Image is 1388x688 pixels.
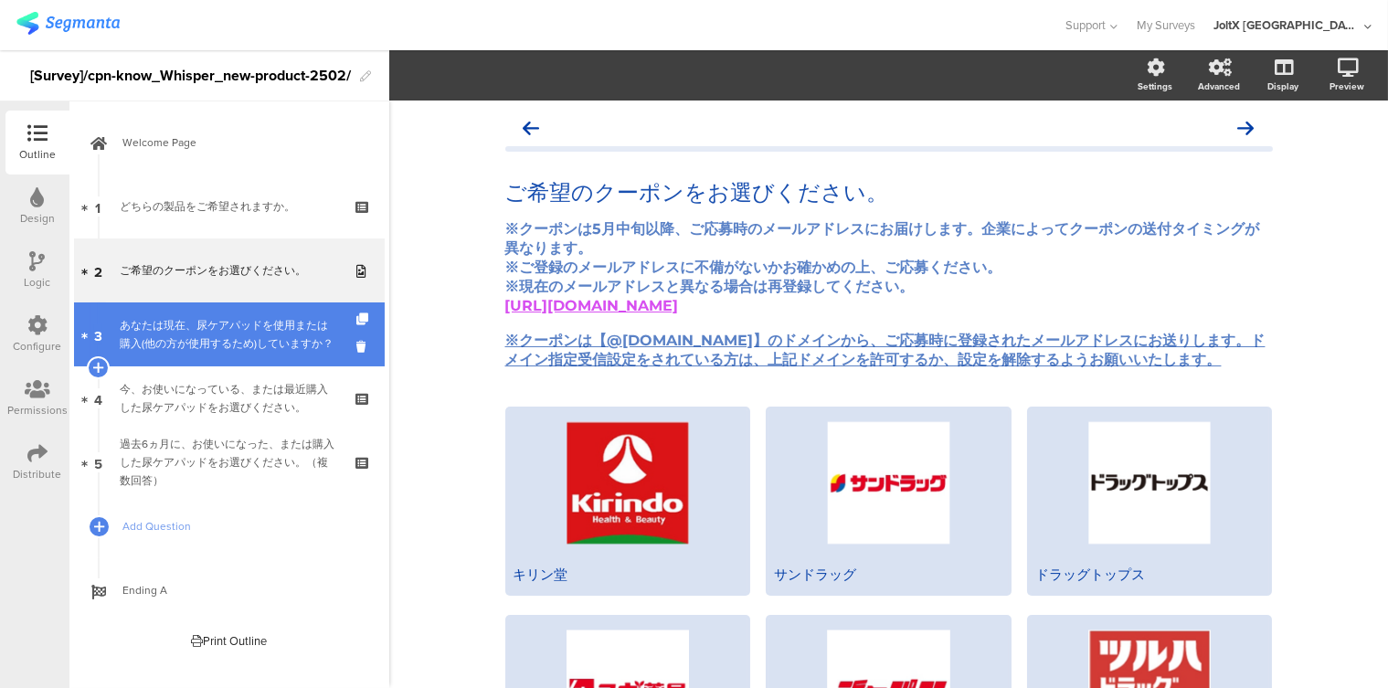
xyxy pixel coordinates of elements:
span: 3 [94,324,102,344]
a: [URL][DOMAIN_NAME] [505,297,679,314]
span: Welcome Page [122,133,356,152]
u: ※クーポンは【@[DOMAIN_NAME]】のドメインから、ご応募時に登録されたメールアドレスにお送りします。ドメイン指定受信設定をされている方は、上記ドメインを許可するか、設定を解除するようお... [505,332,1266,368]
span: 2 [94,260,102,280]
a: 1 どちらの製品をご希望されますか。 [74,175,385,238]
div: キリン堂 [514,566,742,584]
div: 今、お使いになっている、または最近購入した尿ケアパッドをお選びください。 [120,380,338,417]
div: Distribute [14,466,62,482]
a: Welcome Page [74,111,385,175]
div: ご希望のクーポンをお選びください。 [120,261,338,280]
span: 4 [94,388,102,408]
a: 2 ご希望のクーポンをお選びください。 [74,238,385,302]
a: 4 今、お使いになっている、または最近購入した尿ケアパッドをお選びください。 [74,366,385,430]
div: JoltX [GEOGRAPHIC_DATA] [1213,16,1360,34]
div: Settings [1138,79,1172,93]
a: 3 あなたは現在、尿ケアパッドを使用または購入(他の方が使用するため)していますか？ [74,302,385,366]
div: Print Outline [192,632,268,650]
a: 5 過去6ヵ月に、お使いになった、または購入した尿ケアパッドをお選びください。（複数回答） [74,430,385,494]
div: Display [1267,79,1298,93]
div: Logic [25,274,51,291]
strong: ※クーポンは5月中旬以降、ご応募時のメールアドレスにお届けします。企業によってクーポンの送付タイミングが異なります。 [505,220,1260,257]
i: Duplicate [356,313,372,325]
img: segmanta logo [16,12,120,35]
strong: ※ご登録のメールアドレスに不備がないかお確かめの上、ご応募ください。 [505,259,1002,276]
div: Advanced [1198,79,1240,93]
div: どちらの製品をご希望されますか。 [120,197,338,216]
div: Outline [19,146,56,163]
div: Design [20,210,55,227]
div: ドラッグトップス [1035,566,1264,584]
span: Add Question [122,517,356,535]
p: ご希望のクーポンをお選びください。 [505,179,1273,206]
div: [Survey]/cpn-know_Whisper_new-product-2502/ [30,61,351,90]
div: Preview [1330,79,1364,93]
div: あなたは現在、尿ケアパッドを使用または購入(他の方が使用するため)していますか？ [120,316,338,353]
div: Configure [14,338,62,355]
div: 過去6ヵ月に、お使いになった、または購入した尿ケアパッドをお選びください。（複数回答） [120,435,338,490]
span: 5 [94,452,102,472]
span: Support [1066,16,1107,34]
div: Permissions [7,402,68,418]
span: Ending A [122,581,356,599]
span: 1 [96,196,101,217]
a: Ending A [74,558,385,622]
i: Delete [356,338,372,355]
strong: ※現在のメールアドレスと異なる場合は再登録してください。 [505,278,915,295]
div: サンドラッグ [774,566,1002,584]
